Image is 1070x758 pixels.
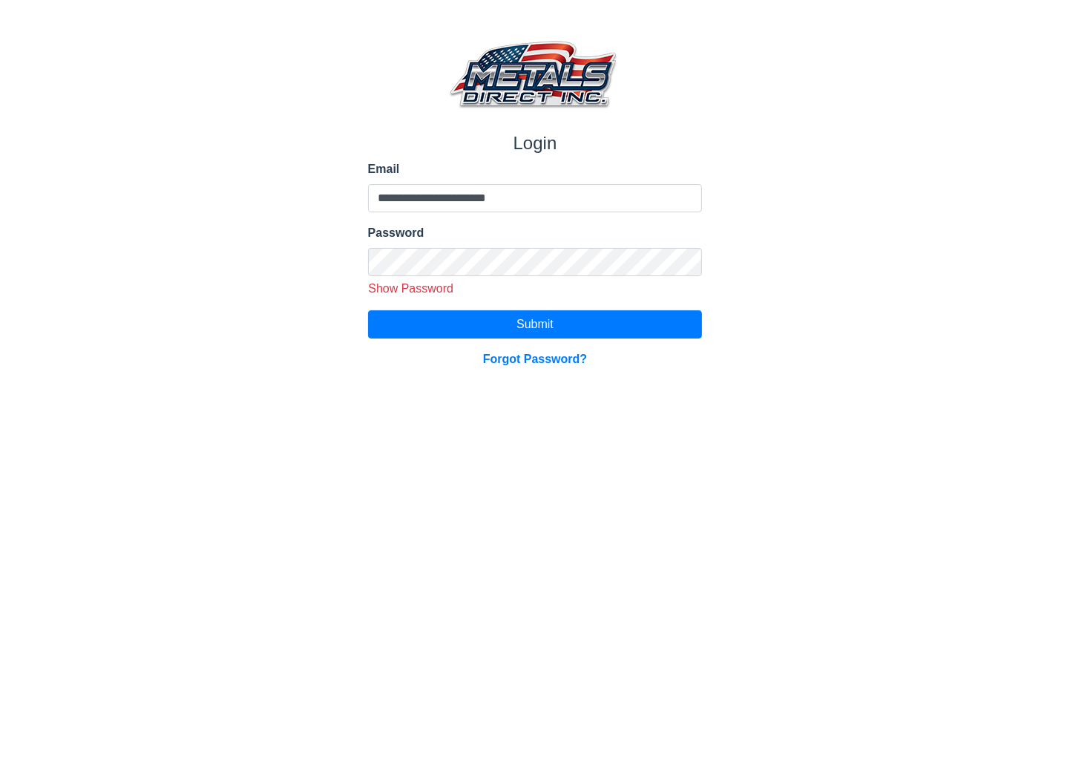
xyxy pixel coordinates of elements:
span: Show Password [368,282,453,295]
h1: Login [368,133,703,154]
button: Submit [368,310,703,339]
span: Submit [516,318,554,330]
label: Password [368,224,703,242]
a: Forgot Password? [483,353,587,365]
button: Show Password [363,279,459,298]
label: Email [368,160,703,178]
